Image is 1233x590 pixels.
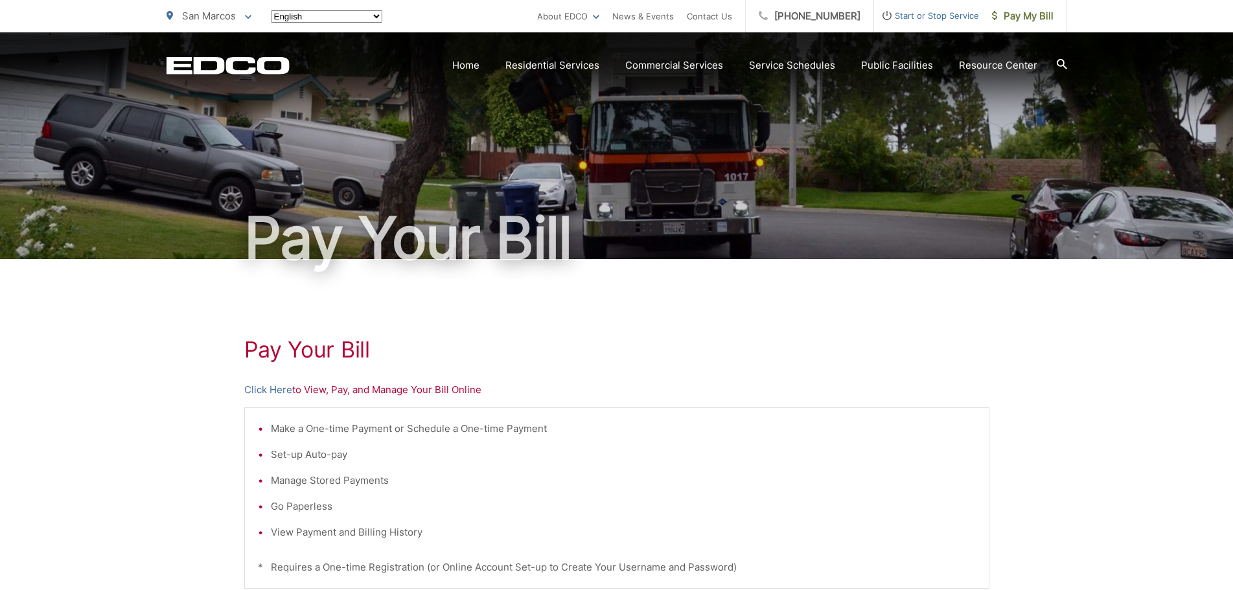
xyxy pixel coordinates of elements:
[992,8,1054,24] span: Pay My Bill
[612,8,674,24] a: News & Events
[167,206,1067,271] h1: Pay Your Bill
[271,525,976,540] li: View Payment and Billing History
[861,58,933,73] a: Public Facilities
[182,10,236,22] span: San Marcos
[244,337,989,363] h1: Pay Your Bill
[271,447,976,462] li: Set-up Auto-pay
[271,10,382,23] select: Select a language
[271,473,976,488] li: Manage Stored Payments
[244,382,292,398] a: Click Here
[959,58,1037,73] a: Resource Center
[452,58,479,73] a: Home
[505,58,599,73] a: Residential Services
[258,560,976,575] p: * Requires a One-time Registration (or Online Account Set-up to Create Your Username and Password)
[687,8,732,24] a: Contact Us
[749,58,835,73] a: Service Schedules
[625,58,723,73] a: Commercial Services
[271,499,976,514] li: Go Paperless
[271,421,976,437] li: Make a One-time Payment or Schedule a One-time Payment
[537,8,599,24] a: About EDCO
[244,382,989,398] p: to View, Pay, and Manage Your Bill Online
[167,56,290,74] a: EDCD logo. Return to the homepage.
